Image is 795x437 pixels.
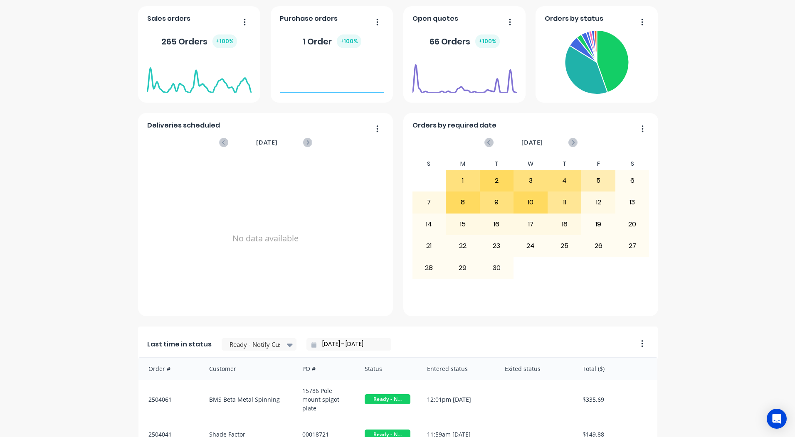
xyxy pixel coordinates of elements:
div: Exited status [496,358,574,380]
div: 25 [548,236,581,256]
span: [DATE] [256,138,278,147]
div: No data available [147,158,384,319]
div: 19 [582,214,615,235]
div: 2 [480,170,514,191]
div: 20 [616,214,649,235]
div: 9 [480,192,514,213]
div: Order # [138,358,201,380]
div: Status [356,358,419,380]
div: 11 [548,192,581,213]
div: F [581,158,615,170]
div: 17 [514,214,547,235]
div: 6 [616,170,649,191]
div: 22 [446,236,479,256]
div: T [548,158,582,170]
span: Ready - N... [365,394,410,404]
div: 24 [514,236,547,256]
div: + 100 % [475,34,500,48]
div: Open Intercom Messenger [767,409,787,429]
input: Filter by date [316,338,388,351]
div: 5 [582,170,615,191]
div: T [480,158,514,170]
div: 3 [514,170,547,191]
div: 12 [582,192,615,213]
div: Customer [201,358,294,380]
div: 26 [582,236,615,256]
div: 12:01pm [DATE] [419,378,496,421]
span: Open quotes [412,14,458,24]
div: BMS Beta Metal Spinning [201,378,294,421]
div: 1 [446,170,479,191]
span: Sales orders [147,14,190,24]
div: + 100 % [212,34,237,48]
div: S [412,158,446,170]
div: 28 [412,257,446,278]
div: + 100 % [337,34,361,48]
div: 2504061 [138,378,201,421]
div: 23 [480,236,514,256]
div: 30 [480,257,514,278]
div: 1 Order [303,34,361,48]
span: Purchase orders [280,14,338,24]
div: 14 [412,214,446,235]
div: 66 Orders [430,34,500,48]
div: 27 [616,236,649,256]
div: M [446,158,480,170]
div: 15 [446,214,479,235]
div: Total ($) [574,358,657,380]
div: 4 [548,170,581,191]
div: 7 [412,192,446,213]
div: 10 [514,192,547,213]
div: S [615,158,649,170]
div: 13 [616,192,649,213]
div: 15786 Pole mount spigot plate [294,378,356,421]
div: 16 [480,214,514,235]
div: Entered status [419,358,496,380]
div: $335.69 [574,378,657,421]
span: [DATE] [521,138,543,147]
span: Orders by status [545,14,603,24]
div: 8 [446,192,479,213]
span: Last time in status [147,339,212,349]
div: 265 Orders [161,34,237,48]
div: 29 [446,257,479,278]
div: 21 [412,236,446,256]
div: PO # [294,358,356,380]
div: 18 [548,214,581,235]
span: Deliveries scheduled [147,120,220,130]
div: W [514,158,548,170]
